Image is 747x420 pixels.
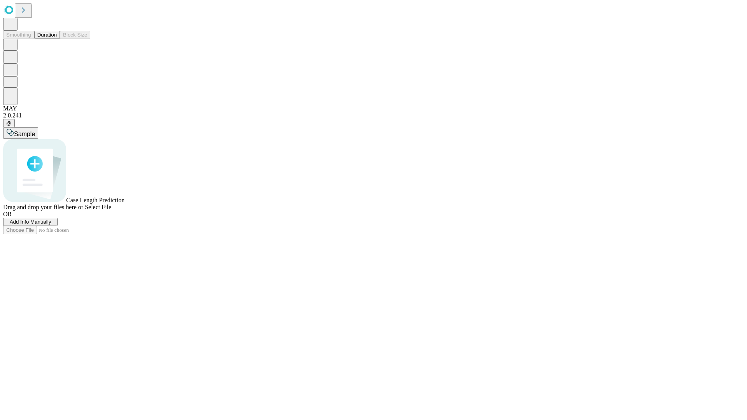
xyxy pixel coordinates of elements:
[6,120,12,126] span: @
[3,204,83,210] span: Drag and drop your files here or
[3,218,58,226] button: Add Info Manually
[3,105,744,112] div: MAY
[3,119,15,127] button: @
[14,131,35,137] span: Sample
[34,31,60,39] button: Duration
[3,31,34,39] button: Smoothing
[3,112,744,119] div: 2.0.241
[3,211,12,217] span: OR
[10,219,51,225] span: Add Info Manually
[85,204,111,210] span: Select File
[66,197,124,203] span: Case Length Prediction
[60,31,90,39] button: Block Size
[3,127,38,139] button: Sample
